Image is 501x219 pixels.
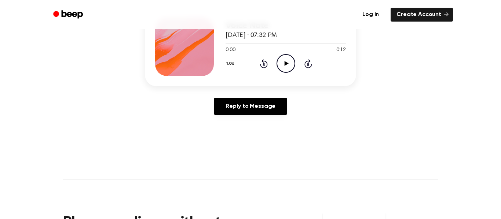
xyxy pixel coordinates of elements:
a: Reply to Message [214,98,287,115]
a: Create Account [391,8,453,22]
span: [DATE] · 07:32 PM [226,32,277,39]
span: 0:12 [336,46,346,54]
span: 0:00 [226,46,235,54]
button: 1.0x [226,57,237,70]
a: Log in [355,6,386,23]
a: Beep [48,8,89,22]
